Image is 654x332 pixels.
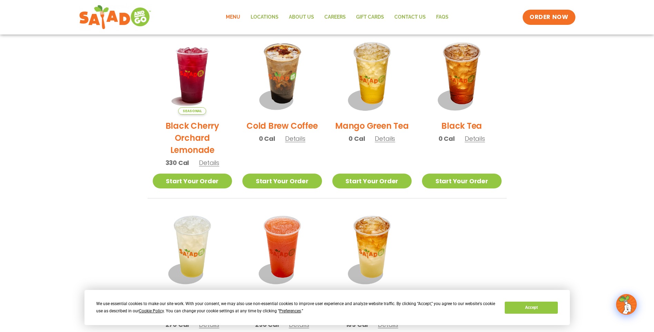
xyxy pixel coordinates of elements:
a: Careers [319,9,351,25]
span: 330 Cal [165,158,189,167]
span: 0 Cal [439,134,455,143]
img: Product photo for Lemonade Arnold Palmer [332,209,412,289]
div: Cookie Consent Prompt [84,290,570,325]
h2: Cold Brew Coffee [246,120,318,132]
span: 0 Cal [349,134,365,143]
img: new-SAG-logo-768×292 [79,3,152,31]
img: wpChatIcon [617,295,636,314]
img: Product photo for Frozen Strawberry Lemonade [242,209,322,289]
h2: Mango Green Tea [335,120,409,132]
img: Product photo for Black Cherry Orchard Lemonade [153,35,232,115]
span: Preferences [279,309,301,313]
span: Seasonal [178,107,206,115]
a: Contact Us [389,9,431,25]
button: Accept [505,302,558,314]
img: Product photo for Traditional Lemonade [153,209,232,289]
a: About Us [284,9,319,25]
img: Product photo for Cold Brew Coffee [242,35,322,115]
span: Details [375,134,395,143]
a: Start Your Order [153,174,232,188]
span: Details [378,320,398,329]
div: We use essential cookies to make our site work. With your consent, we may also use non-essential ... [96,300,496,315]
a: ORDER NOW [523,10,575,25]
img: Product photo for Black Tea [422,35,502,115]
h2: Black Tea [441,120,482,132]
span: Details [199,158,219,167]
span: Details [285,134,305,143]
a: FAQs [431,9,454,25]
nav: Menu [221,9,454,25]
a: Menu [221,9,245,25]
span: 0 Cal [259,134,275,143]
span: ORDER NOW [530,13,568,21]
span: Details [465,134,485,143]
span: Details [289,320,309,329]
span: Details [199,320,219,329]
a: Start Your Order [422,174,502,188]
a: Locations [245,9,284,25]
h2: Black Cherry Orchard Lemonade [153,120,232,156]
span: Cookie Policy [139,309,164,313]
a: Start Your Order [242,174,322,188]
a: GIFT CARDS [351,9,389,25]
a: Start Your Order [332,174,412,188]
img: Product photo for Mango Green Tea [332,35,412,115]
